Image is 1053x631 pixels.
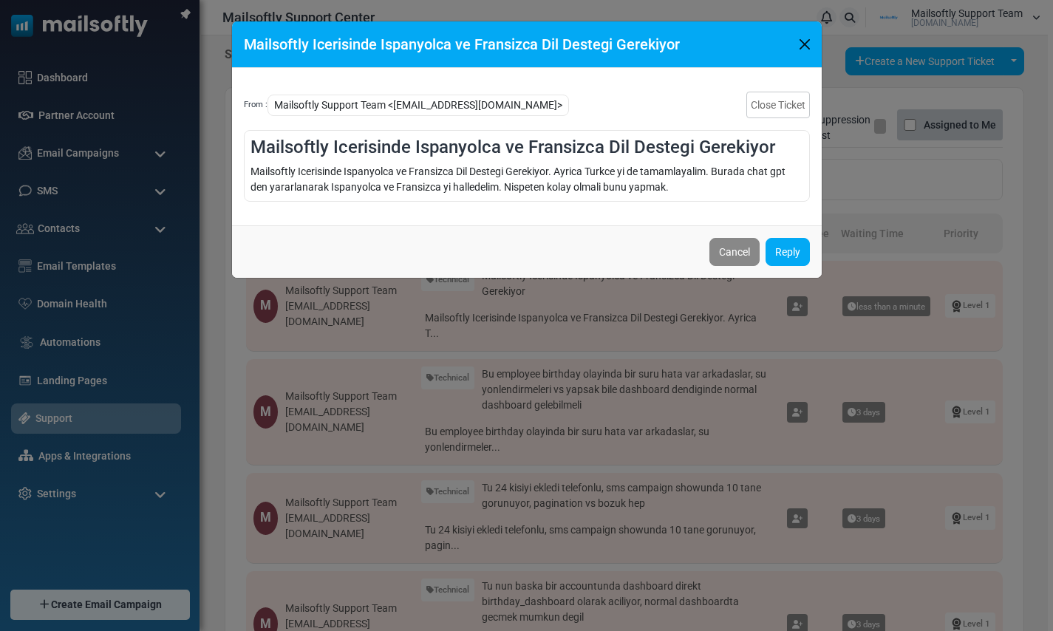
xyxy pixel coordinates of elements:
button: Close [794,33,816,55]
span: From : [244,99,267,112]
button: Cancel [709,238,760,266]
h4: Mailsoftly Icerisinde Ispanyolca ve Fransizca Dil Destegi Gerekiyor [251,137,803,158]
span: Mailsoftly Support Team <[EMAIL_ADDRESS][DOMAIN_NAME]> [267,95,569,116]
div: Mailsoftly Icerisinde Ispanyolca ve Fransizca Dil Destegi Gerekiyor. Ayrica Turkce yi de tamamlay... [251,164,803,195]
a: Reply [766,238,810,266]
h5: Mailsoftly Icerisinde Ispanyolca ve Fransizca Dil Destegi Gerekiyor [244,33,680,55]
a: Close Ticket [746,92,810,118]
